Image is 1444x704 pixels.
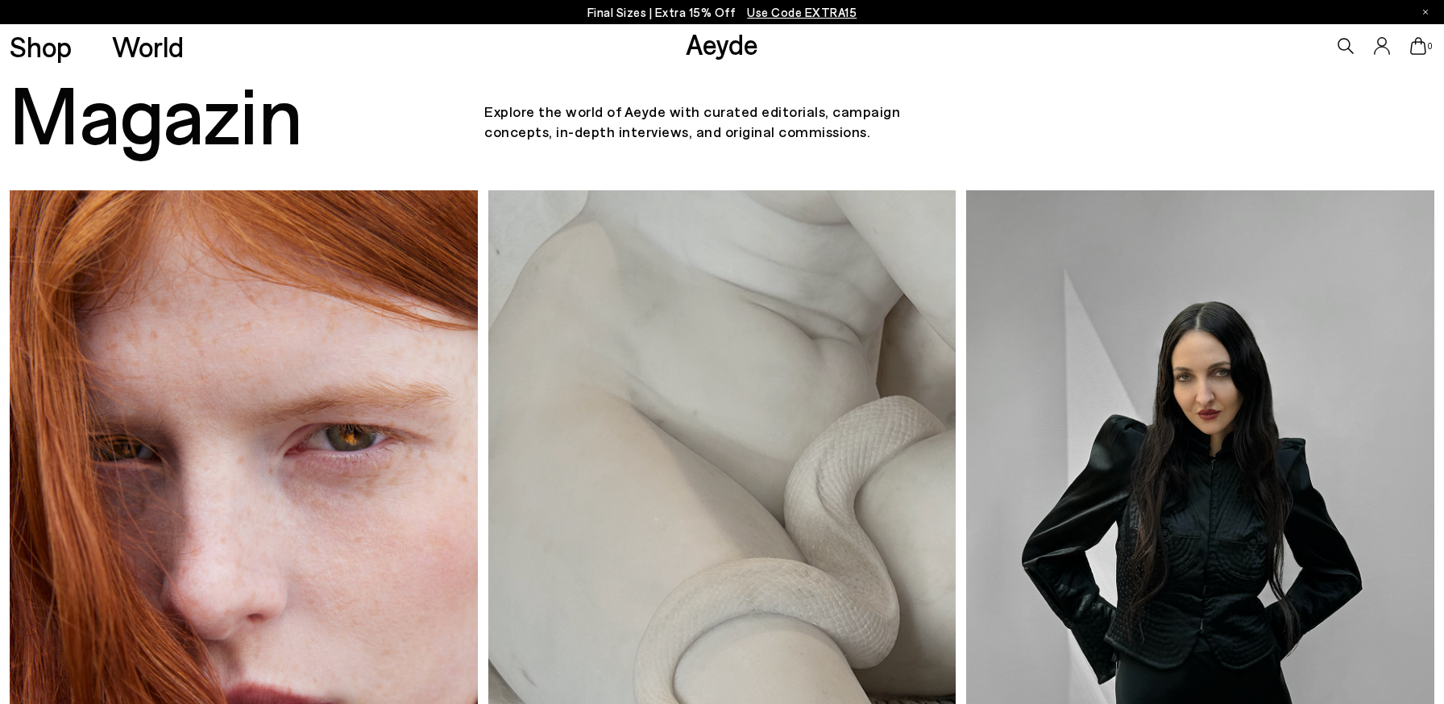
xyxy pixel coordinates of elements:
[484,102,959,142] div: Explore the world of Aeyde with curated editorials, campaign concepts, in-depth interviews, and o...
[10,32,72,60] a: Shop
[587,2,857,23] p: Final Sizes | Extra 15% Off
[686,27,758,60] a: Aeyde
[112,32,184,60] a: World
[10,68,484,156] div: Magazin
[747,5,857,19] span: Navigate to /collections/ss25-final-sizes
[1410,37,1426,55] a: 0
[1426,42,1434,51] span: 0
